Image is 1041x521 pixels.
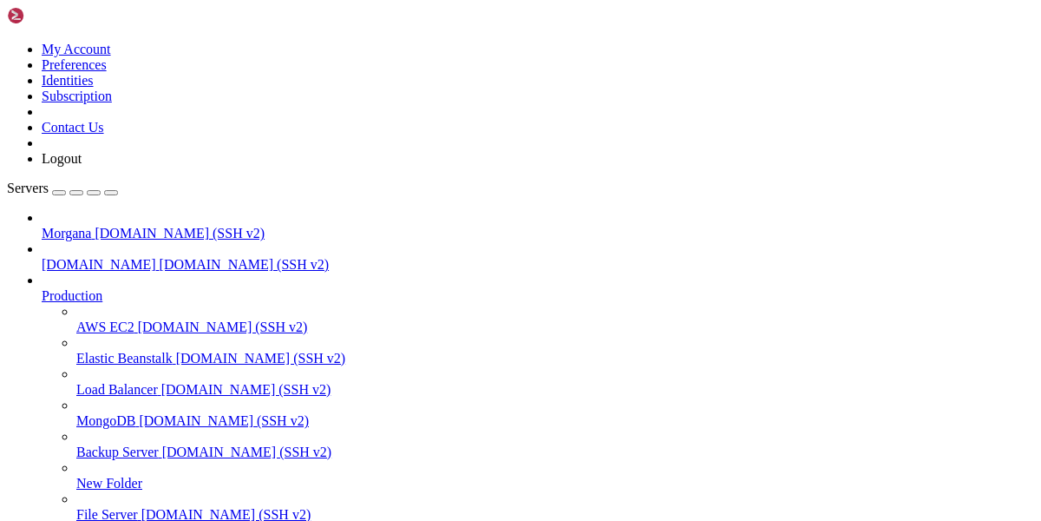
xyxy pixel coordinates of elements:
x-row: Sorry, try again. [7,325,817,340]
x-row: [sudo] password for morga6660: [7,339,817,353]
x-row: Welcome to Ubuntu 22.04.5 LTS (GNU/Linux 5.15.0-151-generic x86_64) [7,7,817,22]
a: Logout [42,151,82,166]
li: [DOMAIN_NAME] [DOMAIN_NAME] (SSH v2) [42,241,1034,273]
li: Load Balancer [DOMAIN_NAME] (SSH v2) [76,366,1034,398]
a: Servers [7,181,118,195]
span: AWS EC2 [76,320,134,334]
x-row: | |__| (_) | .` | | |/ _ \| _ \ (_) | [7,166,817,181]
x-row: Welcome! [7,209,817,224]
a: Identities [42,73,94,88]
span: New Folder [76,476,142,491]
x-row: | | / _ \| \| |_ _/ \ | _ )/ _ \ [7,151,817,166]
x-row: [sudo] password for morga6660: [7,310,817,325]
x-row: * Management: [URL][DOMAIN_NAME] [7,50,817,65]
x-row: morga6660@vmi2276205:~$ sudo apt update [7,296,817,311]
span: Production [42,288,102,303]
a: MongoDB [DOMAIN_NAME] (SSH v2) [76,413,1034,429]
x-row: This server is hosted by Contabo. If you have any questions or need help, [7,238,817,253]
a: New Folder [76,476,1034,491]
span: Morgana [42,226,91,241]
x-row: [sudo] password for morga6660: [7,368,817,383]
span: [DOMAIN_NAME] (SSH v2) [176,351,346,366]
x-row: Last login: [DATE] from [TECHNICAL_ID] [7,281,817,296]
span: [DOMAIN_NAME] [42,257,156,272]
span: [DOMAIN_NAME] (SSH v2) [162,445,332,459]
a: Load Balancer [DOMAIN_NAME] (SSH v2) [76,382,1034,398]
a: Production [42,288,1034,304]
a: Subscription [42,89,112,103]
li: Elastic Beanstalk [DOMAIN_NAME] (SSH v2) [76,335,1034,366]
a: Preferences [42,57,107,72]
span: [DOMAIN_NAME] (SSH v2) [161,382,331,397]
x-row: _____ [7,122,817,137]
li: Backup Server [DOMAIN_NAME] (SSH v2) [76,429,1034,460]
li: AWS EC2 [DOMAIN_NAME] (SSH v2) [76,304,1034,335]
div: (24, 27) [182,397,189,412]
x-row: / ___/___ _ _ _____ _ ___ ___ [7,137,817,152]
a: Morgana [DOMAIN_NAME] (SSH v2) [42,226,1034,241]
x-row: * Documentation: [URL][DOMAIN_NAME] [7,36,817,50]
a: Elastic Beanstalk [DOMAIN_NAME] (SSH v2) [76,351,1034,366]
span: [DOMAIN_NAME] (SSH v2) [160,257,330,272]
img: Shellngn [7,7,107,24]
span: [DOMAIN_NAME] (SSH v2) [139,413,309,428]
span: MongoDB [76,413,135,428]
a: [DOMAIN_NAME] [DOMAIN_NAME] (SSH v2) [42,257,1034,273]
span: Load Balancer [76,382,158,397]
li: New Folder [76,460,1034,491]
x-row: * Support: [URL][DOMAIN_NAME] [7,65,817,80]
a: My Account [42,42,111,56]
span: Backup Server [76,445,159,459]
x-row: morga6660@vmi2276205:~$ [7,397,817,412]
li: Morgana [DOMAIN_NAME] (SSH v2) [42,210,1034,241]
x-row: New release '24.04.3 LTS' available. [7,79,817,94]
x-row: please don't hesitate to contact us at [EMAIL_ADDRESS][DOMAIN_NAME]. [7,253,817,267]
span: [DOMAIN_NAME] (SSH v2) [95,226,265,241]
span: Elastic Beanstalk [76,351,173,366]
a: Backup Server [DOMAIN_NAME] (SSH v2) [76,445,1034,460]
a: Contact Us [42,120,104,135]
x-row: Run 'do-release-upgrade' to upgrade to it. [7,94,817,109]
span: [DOMAIN_NAME] (SSH v2) [138,320,308,334]
li: MongoDB [DOMAIN_NAME] (SSH v2) [76,398,1034,429]
a: AWS EC2 [DOMAIN_NAME] (SSH v2) [76,320,1034,335]
x-row: morga6660 is not in the sudoers file. This incident will be reported. [7,382,817,397]
x-row: \____\___/|_|\_| |_/_/ \_|___/\___/ [7,181,817,195]
span: Servers [7,181,49,195]
x-row: Sorry, try again. [7,353,817,368]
